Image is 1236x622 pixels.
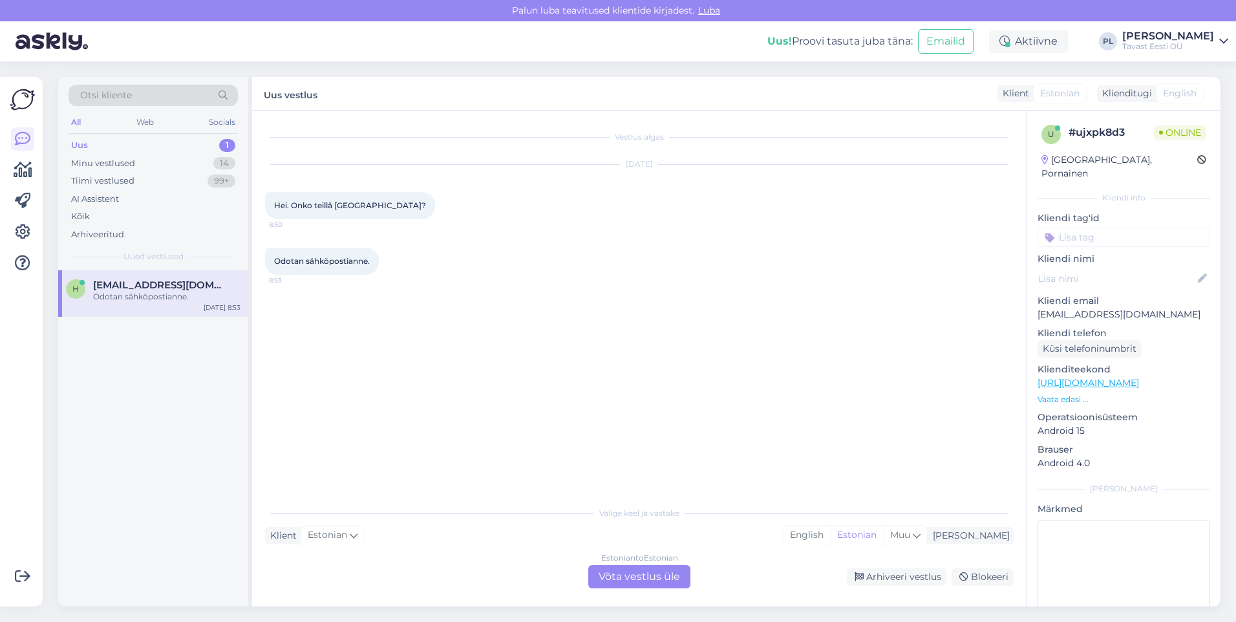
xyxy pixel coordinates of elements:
[274,200,426,210] span: Hei. Onko teillä [GEOGRAPHIC_DATA]?
[123,251,184,263] span: Uued vestlused
[997,87,1029,100] div: Klient
[219,139,235,152] div: 1
[1038,483,1210,495] div: [PERSON_NAME]
[71,193,119,206] div: AI Assistent
[1154,125,1206,140] span: Online
[1038,502,1210,516] p: Märkmed
[1038,211,1210,225] p: Kliendi tag'id
[1038,424,1210,438] p: Android 15
[69,114,83,131] div: All
[80,89,132,102] span: Otsi kliente
[1038,340,1142,358] div: Küsi telefoninumbrit
[1038,411,1210,424] p: Operatsioonisüsteem
[890,529,910,541] span: Muu
[588,565,690,588] div: Võta vestlus üle
[1048,129,1054,139] span: u
[1038,456,1210,470] p: Android 4.0
[204,303,240,312] div: [DATE] 8:53
[1099,32,1117,50] div: PL
[269,275,317,285] span: 8:53
[265,158,1014,170] div: [DATE]
[264,85,317,102] label: Uus vestlus
[694,5,724,16] span: Luba
[1038,363,1210,376] p: Klienditeekond
[1038,252,1210,266] p: Kliendi nimi
[1038,272,1195,286] input: Lisa nimi
[989,30,1068,53] div: Aktiivne
[847,568,946,586] div: Arhiveeri vestlus
[269,220,317,230] span: 8:50
[72,284,79,294] span: h
[134,114,156,131] div: Web
[93,291,240,303] div: Odotan sähköpostianne.
[1038,192,1210,204] div: Kliendi info
[830,526,883,545] div: Estonian
[1038,308,1210,321] p: [EMAIL_ADDRESS][DOMAIN_NAME]
[206,114,238,131] div: Socials
[71,210,90,223] div: Kõik
[918,29,974,54] button: Emailid
[274,256,370,266] span: Odotan sähköpostianne.
[1038,377,1139,389] a: [URL][DOMAIN_NAME]
[1038,228,1210,247] input: Lisa tag
[10,87,35,112] img: Askly Logo
[928,529,1010,542] div: [PERSON_NAME]
[265,508,1014,519] div: Valige keel ja vastake
[93,279,228,291] span: heidi.e.rasanen@gmail.com
[213,157,235,170] div: 14
[1038,294,1210,308] p: Kliendi email
[767,35,792,47] b: Uus!
[1038,327,1210,340] p: Kliendi telefon
[265,131,1014,143] div: Vestlus algas
[71,139,88,152] div: Uus
[308,528,347,542] span: Estonian
[1122,31,1228,52] a: [PERSON_NAME]Tavast Eesti OÜ
[1041,153,1197,180] div: [GEOGRAPHIC_DATA], Pornainen
[1038,394,1210,405] p: Vaata edasi ...
[1122,31,1214,41] div: [PERSON_NAME]
[265,529,297,542] div: Klient
[1097,87,1152,100] div: Klienditugi
[783,526,830,545] div: English
[1038,443,1210,456] p: Brauser
[952,568,1014,586] div: Blokeeri
[208,175,235,188] div: 99+
[71,228,124,241] div: Arhiveeritud
[601,552,678,564] div: Estonian to Estonian
[71,175,134,188] div: Tiimi vestlused
[1163,87,1197,100] span: English
[71,157,135,170] div: Minu vestlused
[1040,87,1080,100] span: Estonian
[1069,125,1154,140] div: # ujxpk8d3
[767,34,913,49] div: Proovi tasuta juba täna:
[1122,41,1214,52] div: Tavast Eesti OÜ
